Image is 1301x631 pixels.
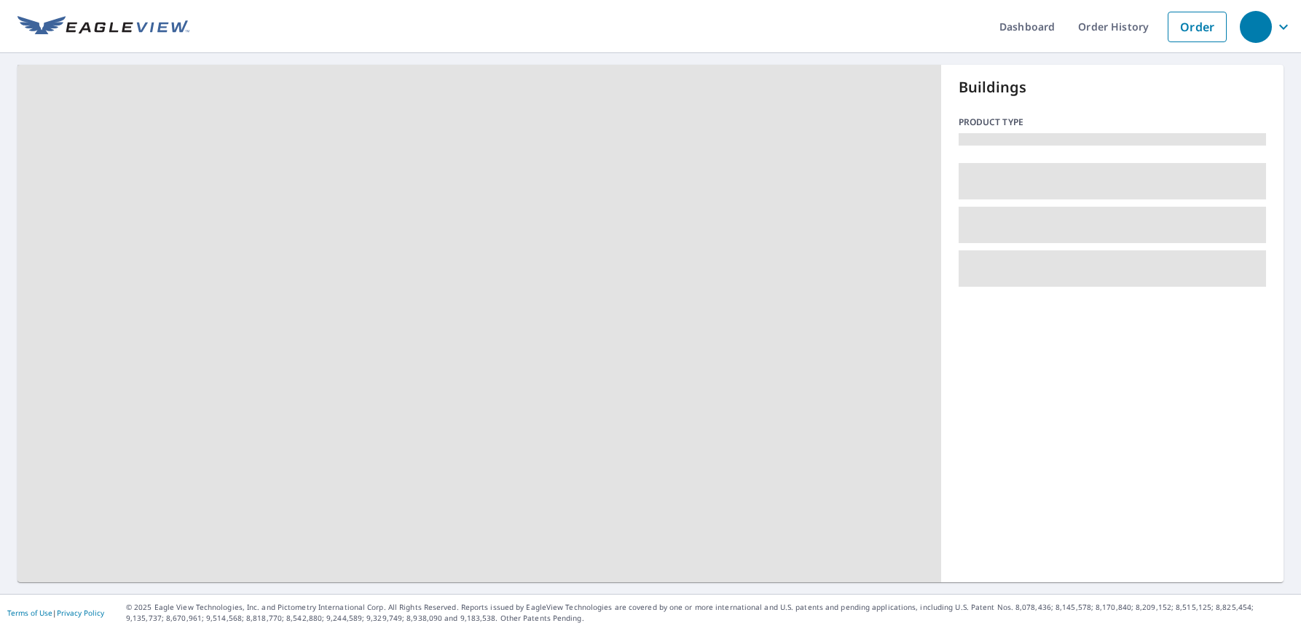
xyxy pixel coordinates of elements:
p: | [7,608,104,617]
a: Privacy Policy [57,608,104,618]
p: © 2025 Eagle View Technologies, Inc. and Pictometry International Corp. All Rights Reserved. Repo... [126,602,1294,624]
img: EV Logo [17,16,189,38]
p: Product type [959,116,1267,129]
a: Order [1168,12,1227,42]
a: Terms of Use [7,608,52,618]
p: Buildings [959,76,1267,98]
